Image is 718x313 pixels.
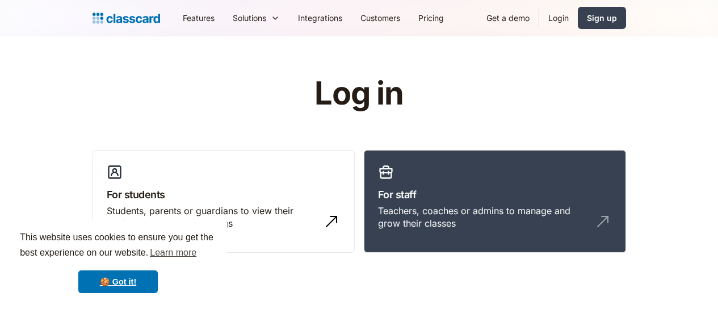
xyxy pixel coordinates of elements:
a: Integrations [289,5,351,31]
div: Teachers, coaches or admins to manage and grow their classes [378,205,589,230]
a: Login [539,5,578,31]
a: Customers [351,5,409,31]
h1: Log in [179,76,539,111]
a: dismiss cookie message [78,270,158,293]
a: learn more about cookies [148,244,198,261]
a: Pricing [409,5,453,31]
div: Solutions [224,5,289,31]
div: Students, parents or guardians to view their profile and manage bookings [107,205,318,230]
div: cookieconsent [9,220,227,304]
h3: For students [107,187,341,202]
div: Solutions [233,12,266,24]
a: Features [174,5,224,31]
h3: For staff [378,187,612,202]
a: Sign up [578,7,626,29]
a: Get a demo [477,5,539,31]
a: For staffTeachers, coaches or admins to manage and grow their classes [364,150,626,253]
a: home [93,10,160,26]
span: This website uses cookies to ensure you get the best experience on our website. [20,231,216,261]
div: Sign up [587,12,617,24]
a: For studentsStudents, parents or guardians to view their profile and manage bookings [93,150,355,253]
